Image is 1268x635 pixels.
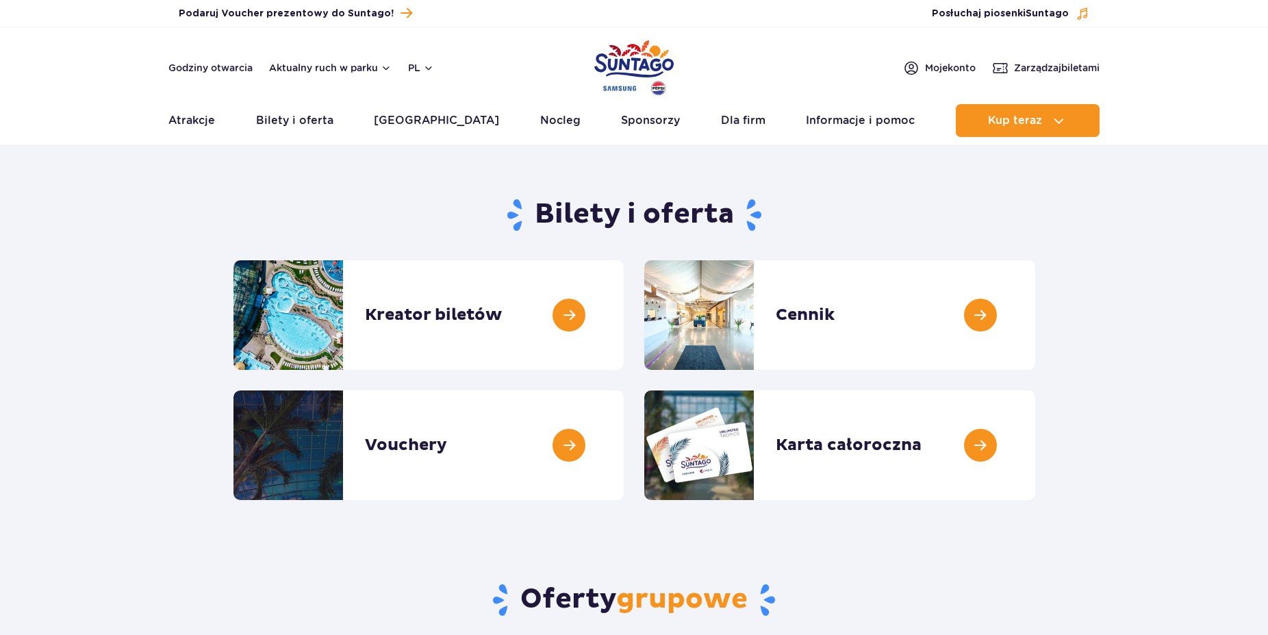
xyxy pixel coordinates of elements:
a: Atrakcje [168,104,215,137]
a: Sponsorzy [621,104,680,137]
a: Park of Poland [594,34,674,97]
span: Zarządzaj biletami [1014,61,1100,75]
a: Zarządzajbiletami [992,60,1100,76]
span: Kup teraz [988,114,1042,127]
span: Podaruj Voucher prezentowy do Suntago! [179,7,394,21]
a: Podaruj Voucher prezentowy do Suntago! [179,4,412,23]
span: Suntago [1026,9,1069,18]
span: Moje konto [925,61,976,75]
a: Godziny otwarcia [168,61,253,75]
span: grupowe [616,582,748,617]
a: Mojekonto [903,60,976,76]
span: Posłuchaj piosenki [932,7,1069,21]
button: Kup teraz [956,104,1100,137]
a: Bilety i oferta [256,104,333,137]
h2: Oferty [233,582,1035,618]
a: [GEOGRAPHIC_DATA] [374,104,499,137]
a: Informacje i pomoc [806,104,915,137]
button: pl [408,61,434,75]
h1: Bilety i oferta [233,197,1035,233]
a: Dla firm [721,104,765,137]
button: Posłuchaj piosenkiSuntago [932,7,1089,21]
button: Aktualny ruch w parku [269,62,392,73]
a: Nocleg [540,104,581,137]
